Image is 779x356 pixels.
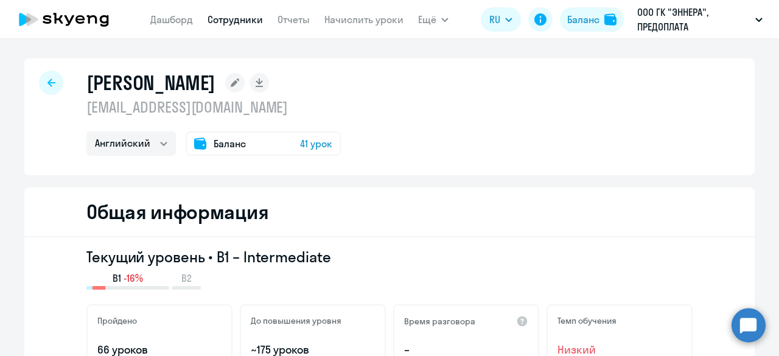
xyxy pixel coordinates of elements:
[181,271,192,285] span: B2
[560,7,624,32] button: Балансbalance
[557,315,617,326] h5: Темп обучения
[631,5,769,34] button: ООО ГК "ЭННЕРА", ПРЕДОПЛАТА
[324,13,403,26] a: Начислить уроки
[97,315,137,326] h5: Пройдено
[86,71,215,95] h1: [PERSON_NAME]
[113,271,121,285] span: B1
[86,200,268,224] h2: Общая информация
[86,97,341,117] p: [EMAIL_ADDRESS][DOMAIN_NAME]
[567,12,599,27] div: Баланс
[481,7,521,32] button: RU
[86,247,693,267] h3: Текущий уровень • B1 – Intermediate
[300,136,332,151] span: 41 урок
[418,12,436,27] span: Ещё
[214,136,246,151] span: Баланс
[637,5,750,34] p: ООО ГК "ЭННЕРА", ПРЕДОПЛАТА
[124,271,143,285] span: -16%
[404,316,475,327] h5: Время разговора
[251,315,341,326] h5: До повышения уровня
[418,7,449,32] button: Ещё
[278,13,310,26] a: Отчеты
[489,12,500,27] span: RU
[208,13,263,26] a: Сотрудники
[604,13,617,26] img: balance
[150,13,193,26] a: Дашборд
